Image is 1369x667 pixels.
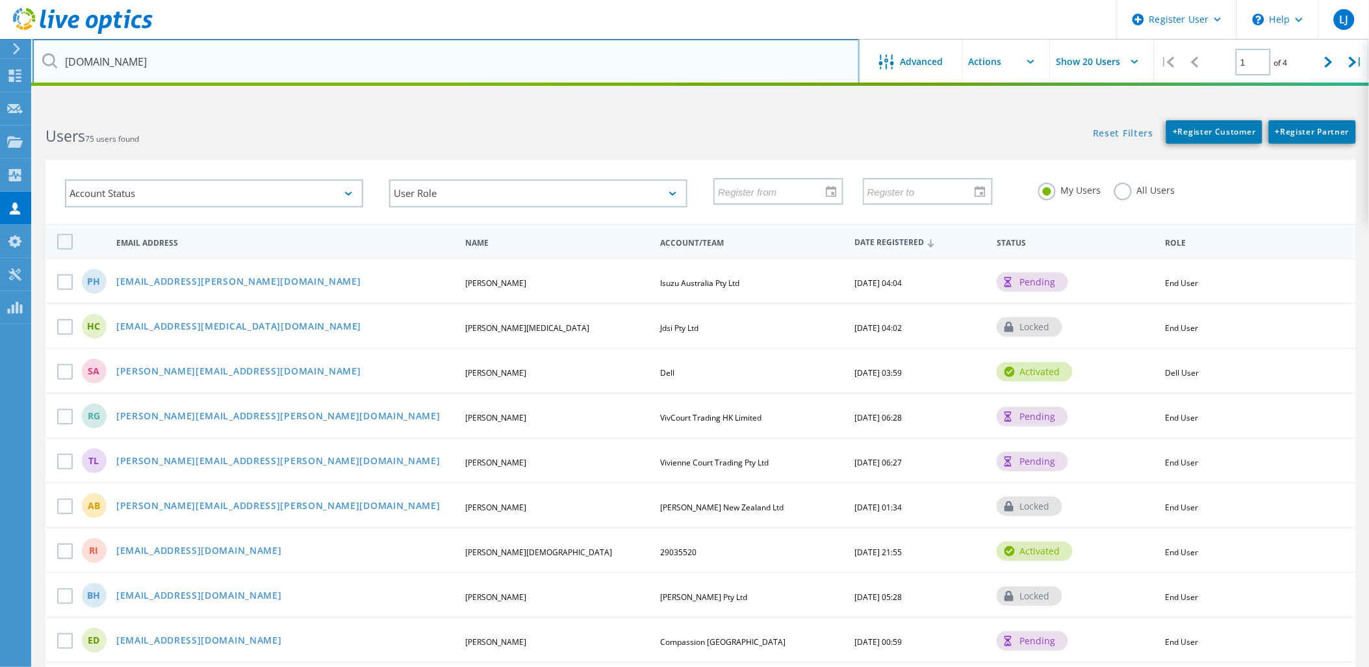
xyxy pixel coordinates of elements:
[389,179,687,207] div: User Role
[88,501,100,510] span: AB
[88,277,101,286] span: PH
[660,547,697,558] span: 29035520
[997,272,1068,292] div: pending
[1342,39,1369,85] div: |
[88,591,101,600] span: BH
[660,412,761,423] span: VivCourt Trading HK Limited
[715,179,833,203] input: Register from
[465,322,589,333] span: [PERSON_NAME][MEDICAL_DATA]
[1114,183,1175,195] label: All Users
[660,457,769,468] span: Vivienne Court Trading Pty Ltd
[65,179,363,207] div: Account Status
[88,412,100,421] span: RG
[116,322,361,333] a: [EMAIL_ADDRESS][MEDICAL_DATA][DOMAIN_NAME]
[1274,57,1288,68] span: of 4
[1275,126,1281,137] b: +
[660,278,739,289] span: Isuzu Australia Pty Ltd
[1166,322,1199,333] span: End User
[997,407,1068,426] div: pending
[116,591,282,602] a: [EMAIL_ADDRESS][DOMAIN_NAME]
[1166,412,1199,423] span: End User
[1166,239,1336,247] span: Role
[901,57,943,66] span: Advanced
[997,631,1068,651] div: pending
[465,502,526,513] span: [PERSON_NAME]
[1173,126,1178,137] b: +
[116,412,441,423] a: [PERSON_NAME][EMAIL_ADDRESS][PERSON_NAME][DOMAIN_NAME]
[13,27,153,36] a: Live Optics Dashboard
[116,456,441,467] a: [PERSON_NAME][EMAIL_ADDRESS][PERSON_NAME][DOMAIN_NAME]
[855,278,902,289] span: [DATE] 04:04
[88,322,101,331] span: HC
[660,592,747,603] span: [PERSON_NAME] Pty Ltd
[465,636,526,647] span: [PERSON_NAME]
[1166,120,1262,144] a: +Register Customer
[116,277,361,288] a: [EMAIL_ADDRESS][PERSON_NAME][DOMAIN_NAME]
[88,636,100,645] span: ED
[1166,457,1199,468] span: End User
[997,586,1062,606] div: locked
[1275,126,1350,137] span: Register Partner
[855,636,902,647] span: [DATE] 00:59
[88,367,100,376] span: SA
[1173,126,1256,137] span: Register Customer
[85,133,139,144] span: 75 users found
[116,501,441,512] a: [PERSON_NAME][EMAIL_ADDRESS][PERSON_NAME][DOMAIN_NAME]
[32,39,860,85] input: Search users by name, email, company, etc.
[997,452,1068,471] div: pending
[465,547,612,558] span: [PERSON_NAME][DEMOGRAPHIC_DATA]
[465,367,526,378] span: [PERSON_NAME]
[997,239,1154,247] span: Status
[1166,636,1199,647] span: End User
[660,239,844,247] span: Account/Team
[465,239,649,247] span: Name
[90,546,99,555] span: RI
[89,456,99,465] span: TL
[855,547,902,558] span: [DATE] 21:55
[855,502,902,513] span: [DATE] 01:34
[116,636,282,647] a: [EMAIL_ADDRESS][DOMAIN_NAME]
[660,322,698,333] span: Jdsi Pty Ltd
[997,317,1062,337] div: locked
[855,457,902,468] span: [DATE] 06:27
[1269,120,1356,144] a: +Register Partner
[45,125,85,146] b: Users
[1339,14,1348,25] span: LJ
[1155,39,1181,85] div: |
[864,179,982,203] input: Register to
[116,546,282,557] a: [EMAIL_ADDRESS][DOMAIN_NAME]
[1038,183,1101,195] label: My Users
[1093,129,1153,140] a: Reset Filters
[1166,278,1199,289] span: End User
[465,278,526,289] span: [PERSON_NAME]
[465,457,526,468] span: [PERSON_NAME]
[855,322,902,333] span: [DATE] 04:02
[465,592,526,603] span: [PERSON_NAME]
[997,542,1073,561] div: activated
[116,239,454,247] span: Email Address
[1166,592,1199,603] span: End User
[465,412,526,423] span: [PERSON_NAME]
[116,367,361,378] a: [PERSON_NAME][EMAIL_ADDRESS][DOMAIN_NAME]
[1253,14,1264,25] svg: \n
[855,592,902,603] span: [DATE] 05:28
[1166,367,1199,378] span: Dell User
[997,497,1062,516] div: locked
[660,636,786,647] span: Compassion [GEOGRAPHIC_DATA]
[855,367,902,378] span: [DATE] 03:59
[1166,502,1199,513] span: End User
[855,412,902,423] span: [DATE] 06:28
[855,239,986,247] span: Date Registered
[660,367,674,378] span: Dell
[660,502,784,513] span: [PERSON_NAME] New Zealand Ltd
[1166,547,1199,558] span: End User
[997,362,1073,382] div: activated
